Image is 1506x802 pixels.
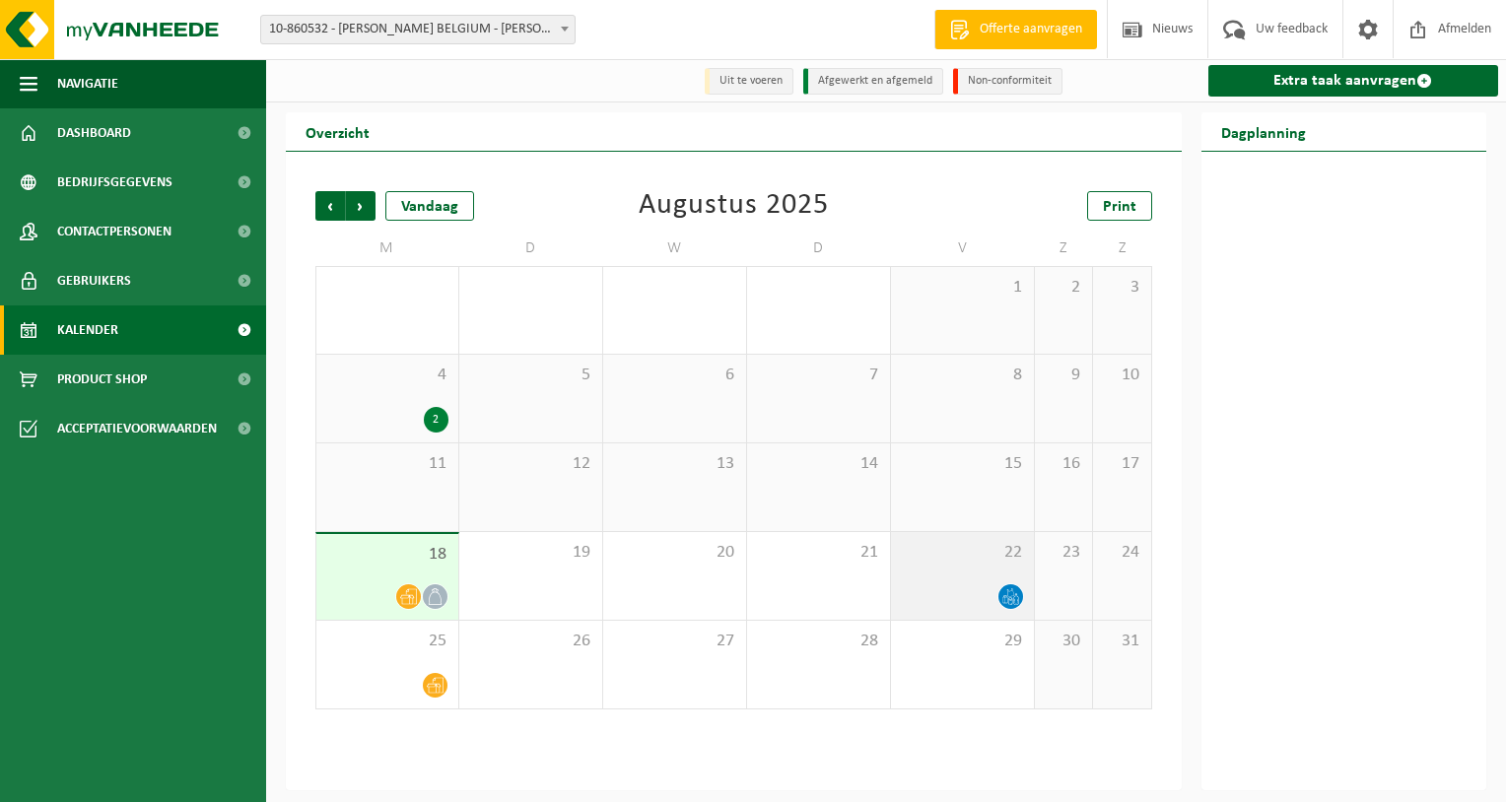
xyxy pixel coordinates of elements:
a: Extra taak aanvragen [1208,65,1499,97]
span: 28 [757,631,880,652]
span: Vorige [315,191,345,221]
span: Navigatie [57,59,118,108]
span: 1 [901,277,1024,299]
li: Uit te voeren [705,68,793,95]
span: 11 [326,453,448,475]
span: 29 [901,631,1024,652]
td: Z [1035,231,1093,266]
span: 27 [613,631,736,652]
td: M [315,231,459,266]
span: 25 [326,631,448,652]
span: Dashboard [57,108,131,158]
a: Print [1087,191,1152,221]
span: 8 [901,365,1024,386]
span: Contactpersonen [57,207,171,256]
span: Acceptatievoorwaarden [57,404,217,453]
li: Afgewerkt en afgemeld [803,68,943,95]
span: 24 [1103,542,1140,564]
span: Offerte aanvragen [975,20,1087,39]
span: 17 [1103,453,1140,475]
div: Vandaag [385,191,474,221]
span: 31 [1103,631,1140,652]
span: 10-860532 - DIEBOLD BELGIUM - ZIEGLER - AALST [260,15,576,44]
td: D [747,231,891,266]
span: 16 [1045,453,1082,475]
span: Volgende [346,191,376,221]
td: W [603,231,747,266]
span: 26 [469,631,592,652]
span: Print [1103,199,1136,215]
span: 18 [326,544,448,566]
div: 2 [424,407,448,433]
span: Kalender [57,305,118,355]
span: Bedrijfsgegevens [57,158,172,207]
span: 3 [1103,277,1140,299]
span: 20 [613,542,736,564]
span: 14 [757,453,880,475]
span: 23 [1045,542,1082,564]
span: 2 [1045,277,1082,299]
span: 19 [469,542,592,564]
td: V [891,231,1035,266]
span: 10-860532 - DIEBOLD BELGIUM - ZIEGLER - AALST [261,16,575,43]
td: Z [1093,231,1151,266]
span: Gebruikers [57,256,131,305]
span: 12 [469,453,592,475]
span: 10 [1103,365,1140,386]
span: Product Shop [57,355,147,404]
li: Non-conformiteit [953,68,1062,95]
span: 9 [1045,365,1082,386]
span: 22 [901,542,1024,564]
h2: Overzicht [286,112,389,151]
td: D [459,231,603,266]
span: 13 [613,453,736,475]
span: 15 [901,453,1024,475]
h2: Dagplanning [1201,112,1326,151]
span: 6 [613,365,736,386]
span: 5 [469,365,592,386]
span: 21 [757,542,880,564]
span: 7 [757,365,880,386]
span: 30 [1045,631,1082,652]
span: 4 [326,365,448,386]
a: Offerte aanvragen [934,10,1097,49]
div: Augustus 2025 [639,191,829,221]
